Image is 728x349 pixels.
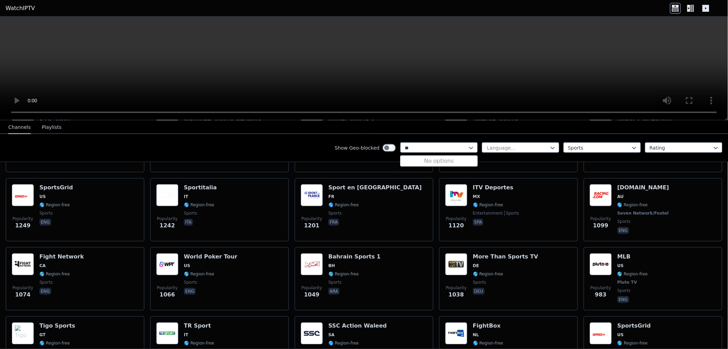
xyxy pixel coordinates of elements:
[39,280,53,285] span: sports
[184,322,214,329] h6: TR Sport
[473,253,538,260] h6: More Than Sports TV
[156,322,178,345] img: TR Sport
[328,332,335,338] span: SA
[12,322,34,345] img: Tigo Sports
[39,263,46,268] span: CA
[184,340,214,346] span: 🌎 Region-free
[39,271,70,277] span: 🌎 Region-free
[328,202,359,208] span: 🌎 Region-free
[12,184,34,206] img: SportsGrid
[473,340,503,346] span: 🌎 Region-free
[617,194,624,199] span: AU
[400,157,478,165] div: No options
[617,271,648,277] span: 🌎 Region-free
[39,210,53,216] span: sports
[328,253,381,260] h6: Bahrain Sports 1
[590,285,611,291] span: Popularity
[446,285,467,291] span: Popularity
[617,340,648,346] span: 🌎 Region-free
[328,263,335,268] span: BH
[184,219,193,226] p: ita
[590,184,612,206] img: Racing.com
[8,121,31,134] button: Channels
[473,210,503,216] span: entertainment
[184,210,197,216] span: sports
[590,253,612,275] img: MLB
[617,296,629,303] p: eng
[328,288,339,295] p: ara
[617,322,651,329] h6: SportsGrid
[184,271,214,277] span: 🌎 Region-free
[301,216,322,221] span: Popularity
[473,219,483,226] p: spa
[15,291,31,299] span: 1074
[39,253,84,260] h6: Fight Network
[12,216,33,221] span: Popularity
[445,253,467,275] img: More Than Sports TV
[328,322,387,329] h6: SSC Action Waleed
[301,253,323,275] img: Bahrain Sports 1
[184,263,190,268] span: US
[39,322,75,329] h6: Tigo Sports
[156,253,178,275] img: World Poker Tour
[12,253,34,275] img: Fight Network
[328,271,359,277] span: 🌎 Region-free
[304,291,320,299] span: 1049
[184,184,217,191] h6: Sportitalia
[504,210,519,216] span: sports
[473,271,503,277] span: 🌎 Region-free
[328,219,339,226] p: fra
[617,202,648,208] span: 🌎 Region-free
[39,219,51,226] p: eng
[445,322,467,345] img: FightBox
[157,216,178,221] span: Popularity
[473,184,519,191] h6: ITV Deportes
[473,288,485,295] p: deu
[335,144,380,151] label: Show Geo-blocked
[39,332,46,338] span: GT
[42,121,62,134] button: Playlists
[617,219,631,224] span: sports
[39,194,46,199] span: US
[6,4,35,12] a: WatchIPTV
[184,280,197,285] span: sports
[617,332,624,338] span: US
[328,184,422,191] h6: Sport en [GEOGRAPHIC_DATA]
[449,221,464,230] span: 1120
[304,221,320,230] span: 1201
[39,202,70,208] span: 🌎 Region-free
[184,194,188,199] span: IT
[617,184,670,191] h6: [DOMAIN_NAME]
[473,280,486,285] span: sports
[301,285,322,291] span: Popularity
[328,340,359,346] span: 🌎 Region-free
[590,216,611,221] span: Popularity
[473,194,480,199] span: MX
[617,280,637,285] span: Pluto TV
[617,227,629,234] p: eng
[157,285,178,291] span: Popularity
[184,253,237,260] h6: World Poker Tour
[160,221,175,230] span: 1242
[473,263,479,268] span: DE
[184,202,214,208] span: 🌎 Region-free
[156,184,178,206] img: Sportitalia
[593,221,609,230] span: 1099
[184,288,196,295] p: eng
[590,322,612,345] img: SportsGrid
[446,216,467,221] span: Popularity
[595,291,606,299] span: 983
[473,202,503,208] span: 🌎 Region-free
[617,253,648,260] h6: MLB
[617,263,624,268] span: US
[328,194,334,199] span: FR
[39,340,70,346] span: 🌎 Region-free
[617,210,669,216] span: Seven Network/Foxtel
[301,322,323,345] img: SSC Action Waleed
[12,285,33,291] span: Popularity
[160,291,175,299] span: 1066
[449,291,464,299] span: 1038
[617,288,631,293] span: sports
[39,184,73,191] h6: SportsGrid
[184,332,188,338] span: IT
